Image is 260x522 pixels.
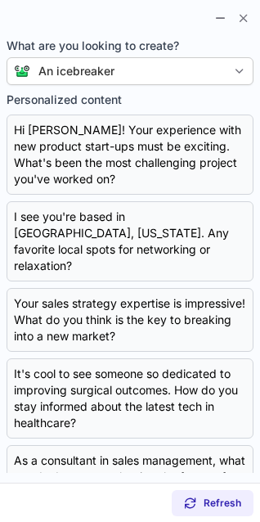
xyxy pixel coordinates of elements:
[7,92,253,108] label: Personalized content
[38,63,114,79] div: An icebreaker
[14,295,246,344] div: Your sales strategy expertise is impressive! What do you think is the key to breaking into a new ...
[14,366,246,431] div: It's cool to see someone so dedicated to improving surgical outcomes. How do you stay informed ab...
[14,209,246,274] div: I see you're based in [GEOGRAPHIC_DATA], [US_STATE]. Any favorite local spots for networking or r...
[7,65,30,78] img: Connie from ContactOut
[14,122,246,187] div: Hi [PERSON_NAME]! Your experience with new product start-ups must be exciting. What's been the mo...
[14,452,246,502] div: As a consultant in sales management, what trends do you see shaping the future of sales in our in...
[7,38,253,54] span: What are you looking to create?
[204,497,241,510] span: Refresh
[172,490,253,516] button: Refresh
